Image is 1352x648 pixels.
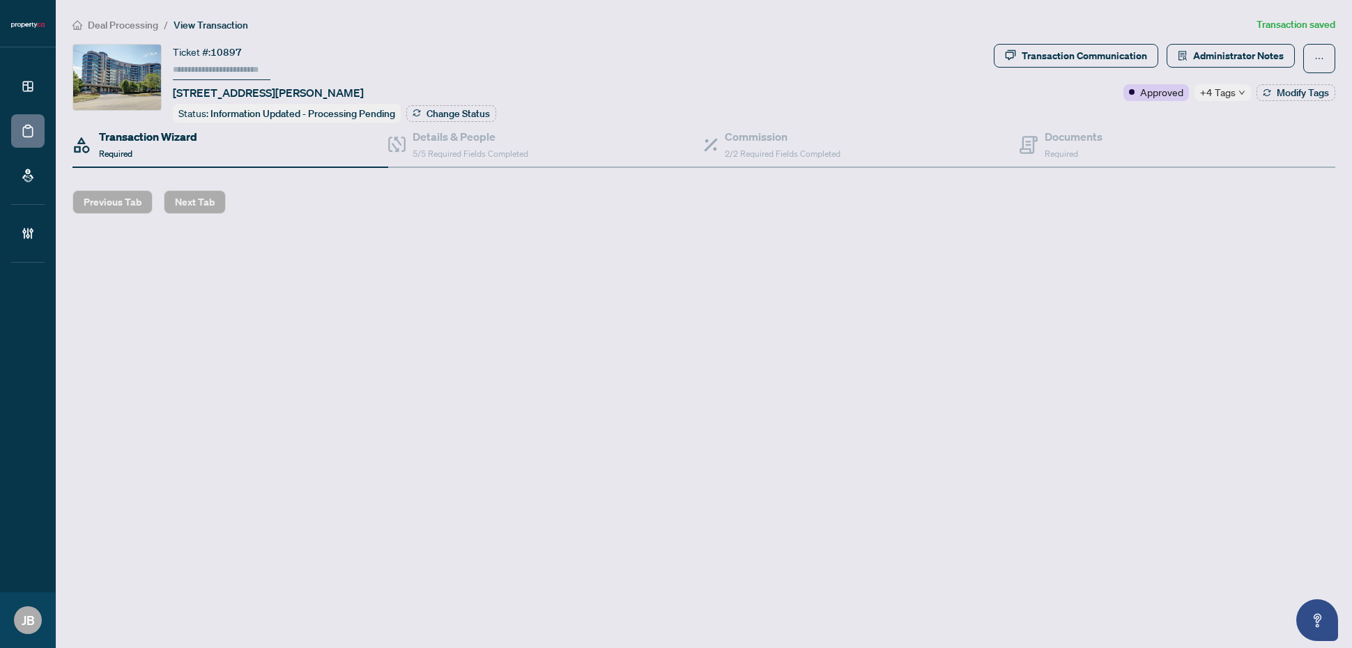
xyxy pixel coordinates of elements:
div: Transaction Communication [1022,45,1147,67]
h4: Details & People [413,128,528,145]
span: Required [99,148,132,159]
button: Next Tab [164,190,226,214]
button: Open asap [1296,599,1338,641]
span: home [72,20,82,30]
span: Required [1045,148,1078,159]
button: Previous Tab [72,190,153,214]
span: Modify Tags [1277,88,1329,98]
span: down [1238,89,1245,96]
li: / [164,17,168,33]
span: Deal Processing [88,19,158,31]
button: Change Status [406,105,496,122]
span: ellipsis [1314,54,1324,63]
div: Status: [173,104,401,123]
span: Administrator Notes [1193,45,1284,67]
span: [STREET_ADDRESS][PERSON_NAME] [173,84,364,101]
span: solution [1178,51,1188,61]
span: View Transaction [174,19,248,31]
div: Ticket #: [173,44,242,60]
h4: Documents [1045,128,1103,145]
h4: Commission [725,128,840,145]
button: Transaction Communication [994,44,1158,68]
h4: Transaction Wizard [99,128,197,145]
span: Change Status [427,109,490,118]
span: +4 Tags [1200,84,1236,100]
button: Modify Tags [1257,84,1335,101]
img: IMG-C12330405_1.jpg [73,45,161,110]
button: Administrator Notes [1167,44,1295,68]
span: Information Updated - Processing Pending [210,107,395,120]
article: Transaction saved [1257,17,1335,33]
span: 5/5 Required Fields Completed [413,148,528,159]
span: Approved [1140,84,1183,100]
span: 2/2 Required Fields Completed [725,148,840,159]
span: JB [22,610,35,630]
img: logo [11,21,45,29]
span: 10897 [210,46,242,59]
